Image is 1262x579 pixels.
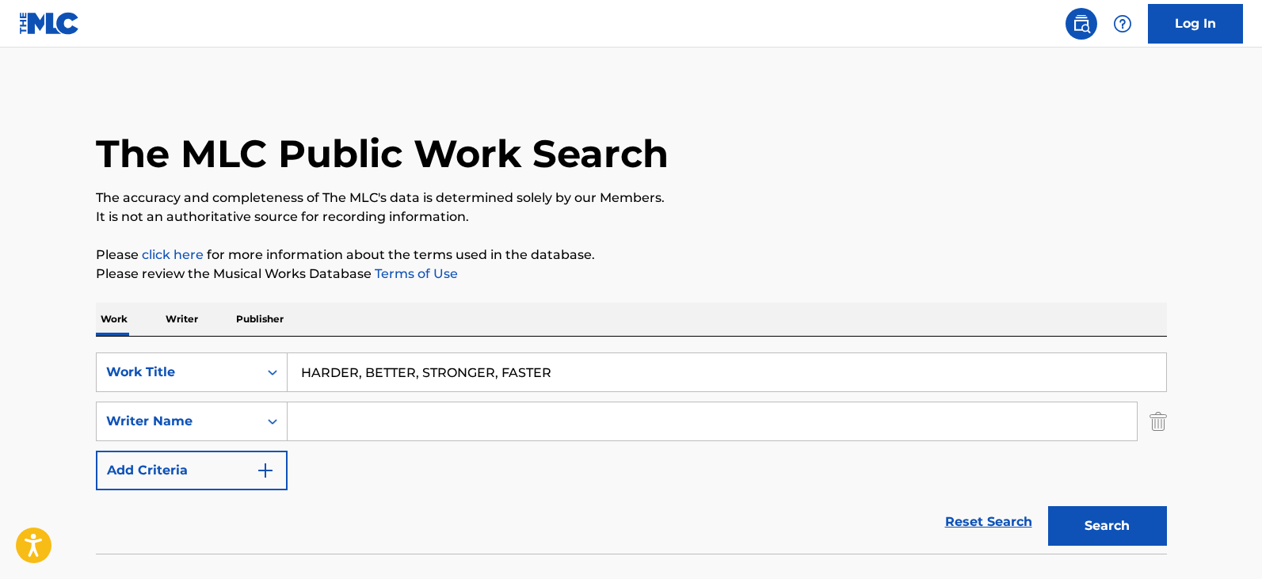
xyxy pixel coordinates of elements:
button: Search [1048,506,1167,546]
iframe: Chat Widget [1183,503,1262,579]
p: Writer [161,303,203,336]
div: Help [1107,8,1138,40]
a: Log In [1148,4,1243,44]
a: Reset Search [937,505,1040,539]
img: MLC Logo [19,12,80,35]
button: Add Criteria [96,451,288,490]
img: Delete Criterion [1150,402,1167,441]
div: Writer Name [106,412,249,431]
h1: The MLC Public Work Search [96,130,669,177]
form: Search Form [96,352,1167,554]
a: Public Search [1066,8,1097,40]
a: Terms of Use [372,266,458,281]
div: Work Title [106,363,249,382]
img: search [1072,14,1091,33]
p: Work [96,303,132,336]
p: Publisher [231,303,288,336]
p: The accuracy and completeness of The MLC's data is determined solely by our Members. [96,189,1167,208]
p: Please review the Musical Works Database [96,265,1167,284]
p: Please for more information about the terms used in the database. [96,246,1167,265]
a: click here [142,247,204,262]
img: 9d2ae6d4665cec9f34b9.svg [256,461,275,480]
p: It is not an authoritative source for recording information. [96,208,1167,227]
img: help [1113,14,1132,33]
